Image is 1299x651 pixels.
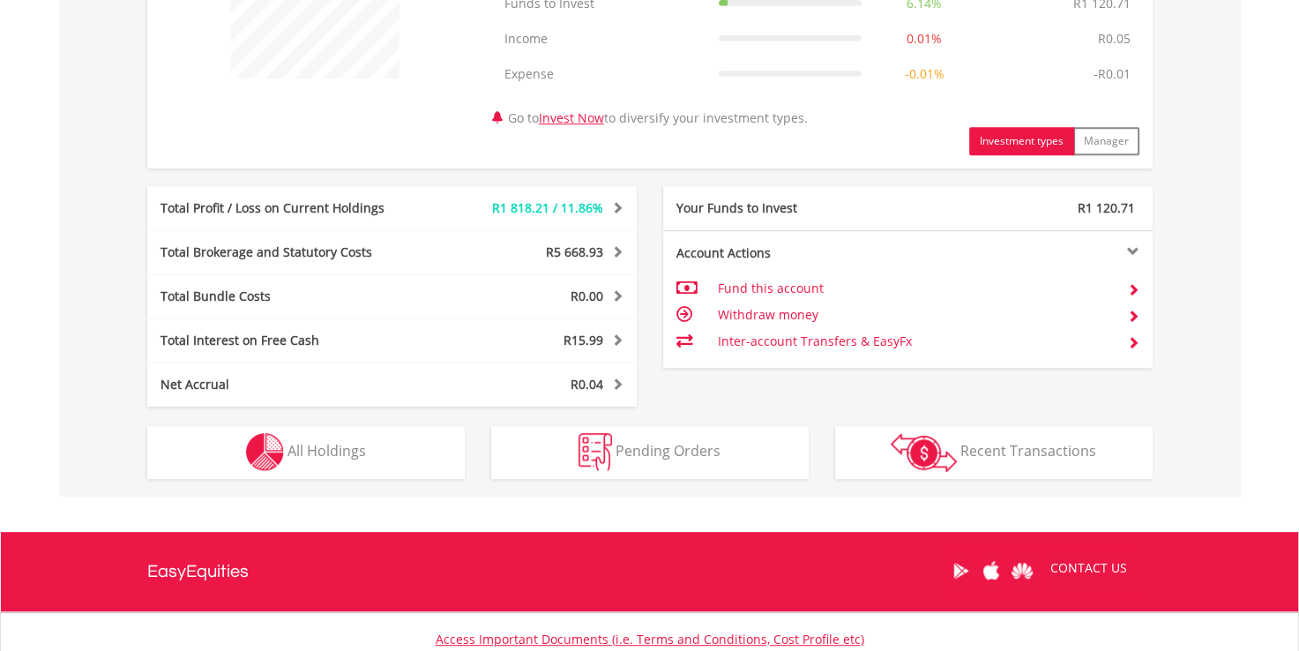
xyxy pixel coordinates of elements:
a: EasyEquities [147,532,249,611]
button: All Holdings [147,426,465,479]
td: -R0.01 [1085,56,1139,92]
img: transactions-zar-wht.png [891,433,957,472]
button: Manager [1073,127,1139,155]
td: Income [496,21,710,56]
span: R5 668.93 [546,243,603,260]
a: Apple [976,543,1007,598]
td: Fund this account [717,275,1113,302]
td: 0.01% [870,21,978,56]
span: All Holdings [287,441,366,460]
div: Your Funds to Invest [663,199,908,217]
div: Total Brokerage and Statutory Costs [147,243,433,261]
span: R1 120.71 [1078,199,1135,216]
img: pending_instructions-wht.png [579,433,612,471]
a: CONTACT US [1038,543,1139,593]
span: R15.99 [564,332,603,348]
img: holdings-wht.png [246,433,284,471]
span: R1 818.21 / 11.86% [492,199,603,216]
span: Pending Orders [616,441,720,460]
span: Recent Transactions [960,441,1096,460]
div: Total Interest on Free Cash [147,332,433,349]
div: Account Actions [663,244,908,262]
span: R0.00 [571,288,603,304]
a: Huawei [1007,543,1038,598]
td: -0.01% [870,56,978,92]
div: Total Profit / Loss on Current Holdings [147,199,433,217]
span: R0.04 [571,376,603,393]
div: Total Bundle Costs [147,288,433,305]
button: Recent Transactions [835,426,1153,479]
a: Access Important Documents (i.e. Terms and Conditions, Cost Profile etc) [436,631,864,647]
button: Pending Orders [491,426,809,479]
td: Expense [496,56,710,92]
a: Invest Now [539,109,604,126]
button: Investment types [969,127,1074,155]
a: Google Play [945,543,976,598]
td: Inter-account Transfers & EasyFx [717,328,1113,355]
td: Withdraw money [717,302,1113,328]
td: R0.05 [1089,21,1139,56]
div: Net Accrual [147,376,433,393]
